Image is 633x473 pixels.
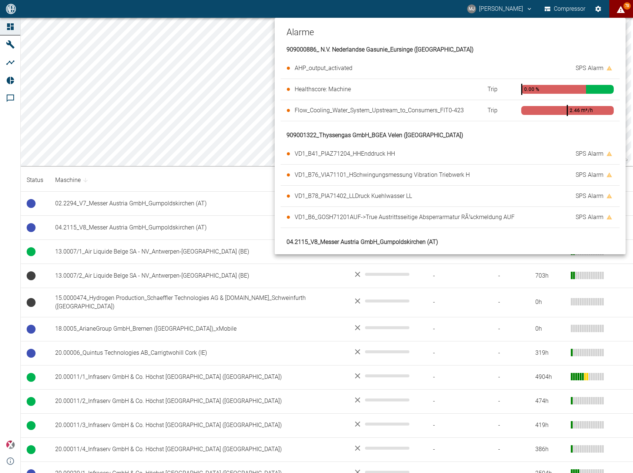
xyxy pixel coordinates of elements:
span: VD1_B6_GOSH71201AUF->True Austrittsseitige Absperrarmatur RÃ¼ckmeldung AUF [295,214,515,221]
div: VD1_B76_VIA71101_HSchwingungsmessung Vibration Triebwerk HSPSAlarm [281,165,620,185]
span: VD1_B76_VIA71101_HSchwingungsmessung Vibration Triebwerk H [295,171,470,178]
span: Alarm [588,192,603,201]
span: SPS [576,171,586,179]
span: SPS [576,64,586,73]
span: Healthscore: Machine [295,86,351,93]
div: VD1_B78_PIA71402_LLDruck Kuehlwasser LLSPSAlarm [281,186,620,206]
span: SPS [576,213,586,222]
span: Alarm [588,64,603,73]
span: SPS [576,192,586,201]
span: AHP_output_activated [295,64,352,72]
p: 04.2115_V8_Messer Austria GmbH_Gumpoldskirchen (AT) [287,237,620,247]
span: VD1_B78_PIA71402_LLDruck Kuehlwasser LL [295,192,412,199]
div: VD1_B6_GOSH71201AUF->True Austrittsseitige Absperrarmatur RÃ¼ckmeldung AUFSPSAlarm [281,207,620,228]
p: Alarme [287,18,620,39]
div: 0.00 % [524,86,539,93]
span: VD1_B41_PIAZ71204_HHEnddruck HH [295,150,395,157]
div: 2.46 m³/h [570,107,593,114]
div: VD1_B41_PIAZ71204_HHEnddruck HHSPSAlarm [281,143,620,164]
p: 909001322_Thyssengas GmbH_BGEA Velen ([GEOGRAPHIC_DATA]) [287,130,620,140]
div: Flow_Cooling_Water_System_Upstream_to_Consumers_FIT0-423Trip2.46 m³/h [281,100,620,121]
p: 909000886_ N.V. Nederlandse Gasunie_Eursinge ([GEOGRAPHIC_DATA]) [287,44,620,55]
div: AHP_output_activatedSPSAlarm [281,58,620,79]
span: SPS [576,149,586,158]
span: Flow_Cooling_Water_System_Upstream_to_Consumers_FIT0-423 [295,107,464,114]
span: Alarm [588,171,603,179]
span: Alarm [588,149,603,158]
span: Trip [488,106,498,115]
span: Alarm [588,213,603,222]
span: Trip [488,85,498,94]
div: Healthscore: MachineTrip0.00 % [281,79,620,100]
